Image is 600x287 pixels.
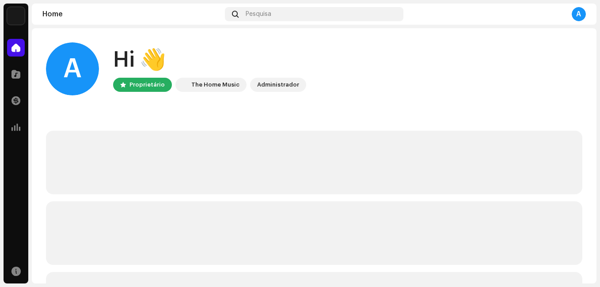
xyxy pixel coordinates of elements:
div: Home [42,11,221,18]
div: Administrador [257,79,299,90]
div: Proprietário [129,79,165,90]
img: c86870aa-2232-4ba3-9b41-08f587110171 [177,79,188,90]
div: A [46,42,99,95]
div: Hi 👋 [113,46,306,74]
div: A [572,7,586,21]
span: Pesquisa [246,11,271,18]
img: c86870aa-2232-4ba3-9b41-08f587110171 [7,7,25,25]
div: The Home Music [191,79,239,90]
